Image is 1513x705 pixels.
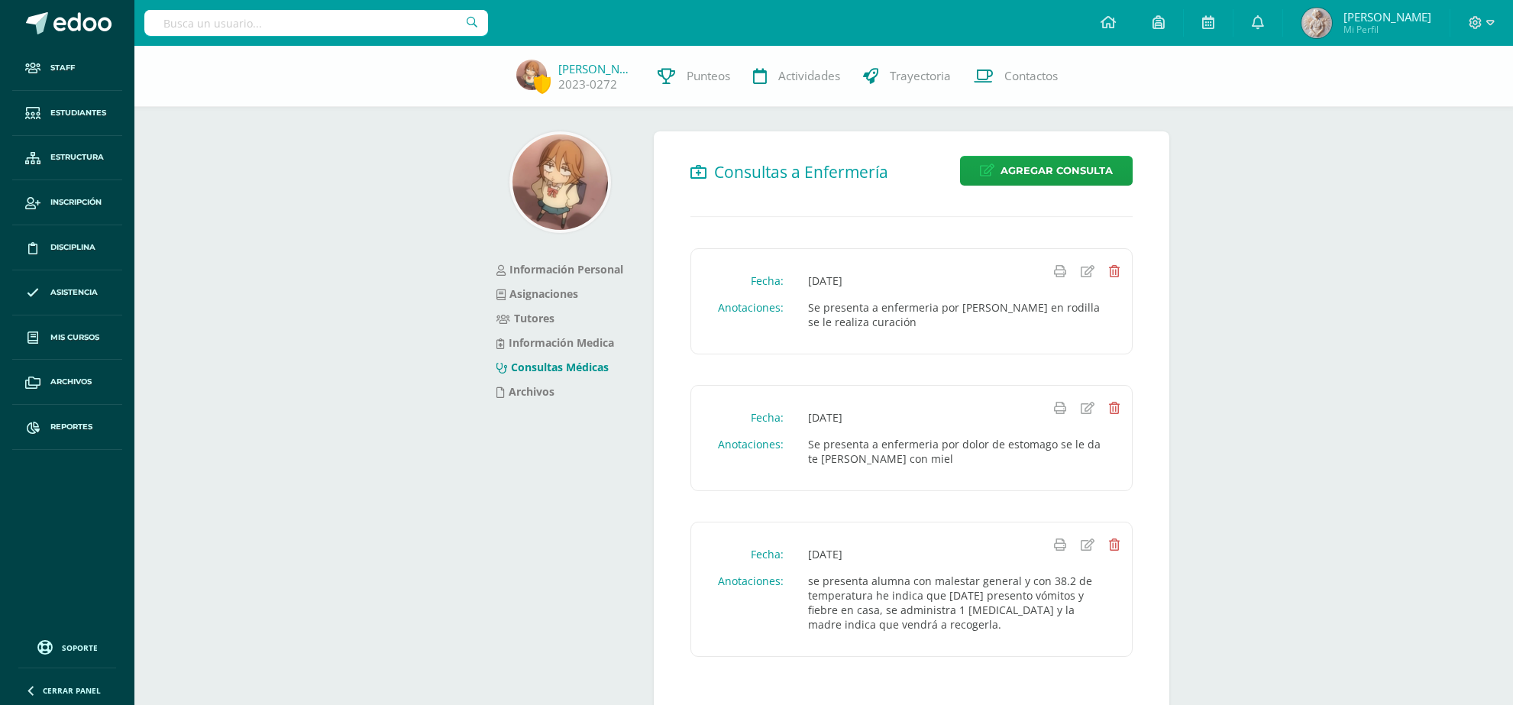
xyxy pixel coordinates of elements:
[1109,535,1120,551] a: Eliminar
[50,62,75,74] span: Staff
[62,642,98,653] span: Soporte
[706,541,796,568] td: Fecha:
[706,267,796,294] td: Fecha:
[516,60,547,90] img: 3f9a8f21b9ae89b9f85743ffcb913bd5.png
[808,410,842,425] span: [DATE]
[12,360,122,405] a: Archivos
[1343,23,1431,36] span: Mi Perfil
[960,156,1133,186] a: Agregar Consulta
[12,315,122,361] a: Mis cursos
[496,360,609,374] a: Consultas Médicas
[50,331,99,344] span: Mis cursos
[496,262,623,277] a: Información Personal
[1054,535,1066,551] a: Imprimir
[646,46,742,107] a: Punteos
[512,134,608,230] img: da937cd50a19da94d4ad7d4142796eaa.png
[1301,8,1332,38] img: 0721312b14301b3cebe5de6252ad211a.png
[1109,261,1120,278] a: Eliminar
[890,68,951,84] span: Trayectoria
[796,294,1117,335] td: Se presenta a enfermeria por [PERSON_NAME] en rodilla se le realiza curación
[1109,398,1120,415] a: Eliminar
[144,10,488,36] input: Busca un usuario...
[12,225,122,270] a: Disciplina
[1004,68,1058,84] span: Contactos
[496,335,614,350] a: Información Medica
[808,273,842,288] span: [DATE]
[50,151,104,163] span: Estructura
[796,568,1117,638] td: se presenta alumna con malestar general y con 38.2 de temperatura he indica que [DATE] presento v...
[706,404,796,431] td: Fecha:
[50,241,95,254] span: Disciplina
[12,405,122,450] a: Reportes
[12,136,122,181] a: Estructura
[706,431,796,472] td: Anotaciones:
[778,68,840,84] span: Actividades
[1343,9,1431,24] span: [PERSON_NAME]
[50,421,92,433] span: Reportes
[706,294,796,335] td: Anotaciones:
[496,311,554,325] a: Tutores
[1054,398,1066,415] a: Imprimir
[742,46,852,107] a: Actividades
[714,161,888,183] span: Consultas a Enfermería
[1081,261,1094,278] a: Editar
[50,107,106,119] span: Estudiantes
[796,431,1117,472] td: Se presenta a enfermeria por dolor de estomago se le da te [PERSON_NAME] con miel
[1054,261,1066,278] a: Imprimir
[687,68,730,84] span: Punteos
[852,46,962,107] a: Trayectoria
[12,46,122,91] a: Staff
[12,91,122,136] a: Estudiantes
[43,685,101,696] span: Cerrar panel
[12,180,122,225] a: Inscripción
[706,568,796,638] td: Anotaciones:
[558,61,635,76] a: [PERSON_NAME]
[558,76,617,92] a: 2023-0272
[1081,398,1094,415] a: Editar
[12,270,122,315] a: Asistencia
[808,547,842,561] span: [DATE]
[496,286,578,301] a: Asignaciones
[50,286,98,299] span: Asistencia
[962,46,1069,107] a: Contactos
[496,384,554,399] a: Archivos
[50,196,102,209] span: Inscripción
[18,636,116,657] a: Soporte
[50,376,92,388] span: Archivos
[1081,535,1094,551] a: Editar
[1001,157,1113,185] span: Agregar Consulta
